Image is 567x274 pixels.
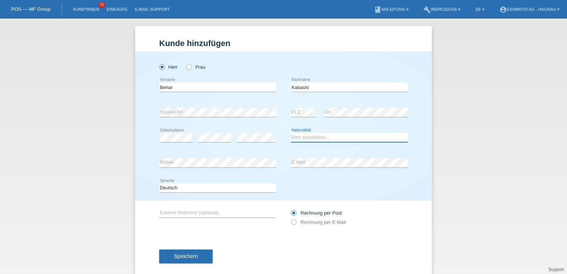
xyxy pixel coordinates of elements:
a: buildWerkzeuge ▾ [420,7,465,12]
span: 23 [98,2,105,8]
input: Herr [159,64,164,69]
input: Frau [186,64,191,69]
a: account_circleEsomoto AG - Hagnau ▾ [496,7,563,12]
i: build [423,6,431,13]
input: Rechnung per Post [291,210,296,219]
i: book [374,6,381,13]
a: POS — MF Group [11,6,50,12]
a: Einkäufe [103,7,131,12]
a: Kund*innen [69,7,103,12]
label: Rechnung per E-Mail [291,219,346,225]
a: E-Mail Support [131,7,174,12]
h1: Kunde hinzufügen [159,39,408,48]
button: Speichern [159,249,213,264]
label: Rechnung per Post [291,210,342,216]
a: bookAnleitung ▾ [370,7,412,12]
label: Herr [159,64,178,70]
input: Rechnung per E-Mail [291,219,296,229]
span: Speichern [174,253,198,259]
i: account_circle [499,6,507,13]
label: Frau [186,64,205,70]
a: DE ▾ [472,7,488,12]
a: Support [548,267,564,272]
